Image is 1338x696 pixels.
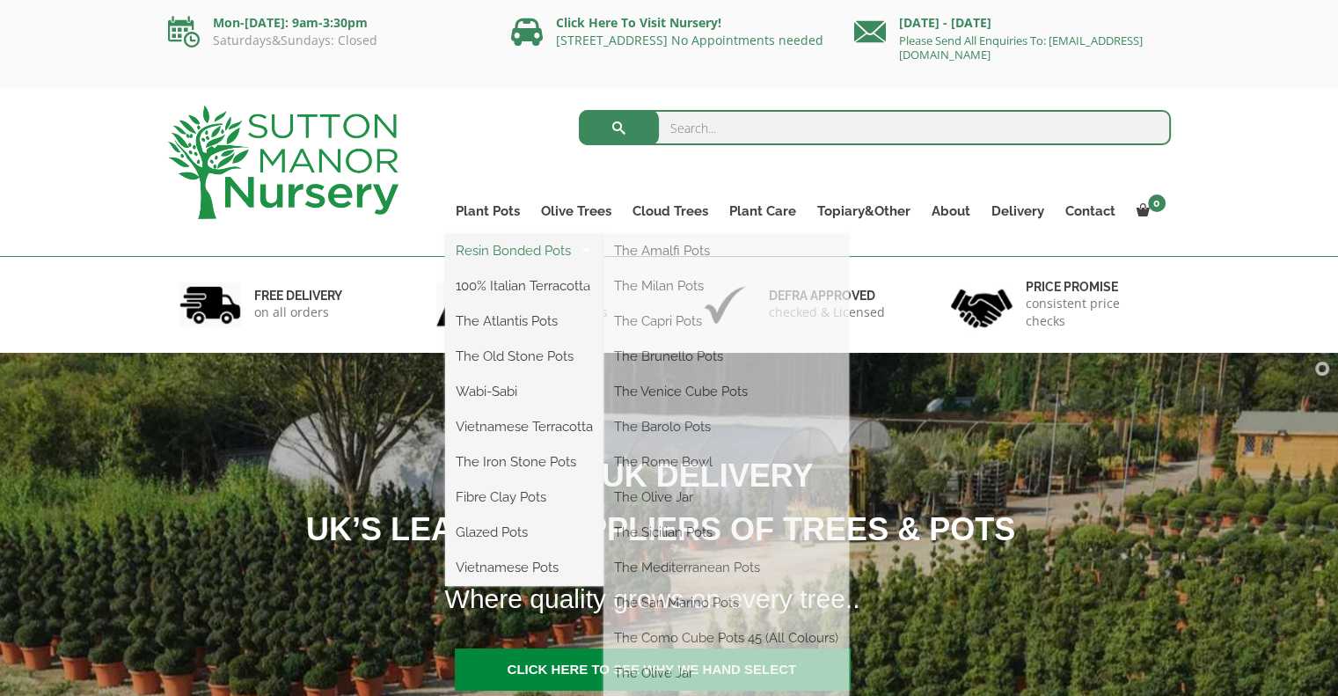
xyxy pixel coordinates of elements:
a: Topiary&Other [807,199,921,223]
img: 4.jpg [951,278,1013,332]
a: About [921,199,981,223]
a: Plant Pots [445,199,530,223]
a: 100% Italian Terracotta [445,273,603,299]
a: Resin Bonded Pots [445,238,603,264]
h1: Where quality grows on every tree.. [423,573,1288,626]
a: The Sicilian Pots [603,519,849,546]
a: The Rome Bowl [603,449,849,475]
img: logo [168,106,398,219]
h6: FREE DELIVERY [254,288,342,304]
a: The Mediterranean Pots [603,554,849,581]
h1: FREE UK DELIVERY UK’S LEADING SUPPLIERS OF TREES & POTS [14,449,1286,556]
a: Cloud Trees [622,199,719,223]
a: Delivery [981,199,1055,223]
a: The Milan Pots [603,273,849,299]
a: The Brunello Pots [603,343,849,370]
h6: Price promise [1026,279,1159,295]
p: Mon-[DATE]: 9am-3:30pm [168,12,485,33]
a: Wabi-Sabi [445,378,603,405]
input: Search... [579,110,1171,145]
p: Saturdays&Sundays: Closed [168,33,485,48]
a: The Atlantis Pots [445,308,603,334]
a: The Barolo Pots [603,414,849,440]
a: The Iron Stone Pots [445,449,603,475]
a: The Capri Pots [603,308,849,334]
p: consistent price checks [1026,295,1159,330]
a: [STREET_ADDRESS] No Appointments needed [556,32,823,48]
a: The Venice Cube Pots [603,378,849,405]
p: on all orders [254,304,342,321]
a: The Amalfi Pots [603,238,849,264]
a: Glazed Pots [445,519,603,546]
a: The Olive Jar [603,484,849,510]
a: Please Send All Enquiries To: [EMAIL_ADDRESS][DOMAIN_NAME] [899,33,1143,62]
a: Contact [1055,199,1126,223]
a: Vietnamese Terracotta [445,414,603,440]
a: Olive Trees [530,199,622,223]
a: The Old Stone Pots [445,343,603,370]
span: 0 [1148,194,1166,212]
a: The San Marino Pots [603,590,849,616]
a: The Como Cube Pots 45 (All Colours) [603,625,849,651]
a: 0 [1126,199,1171,223]
a: Click Here To Visit Nursery! [556,14,721,31]
a: Vietnamese Pots [445,554,603,581]
a: Fibre Clay Pots [445,484,603,510]
img: 2.jpg [436,282,498,327]
p: [DATE] - [DATE] [854,12,1171,33]
img: 1.jpg [179,282,241,327]
a: Plant Care [719,199,807,223]
a: The Olive Jar [603,660,849,686]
